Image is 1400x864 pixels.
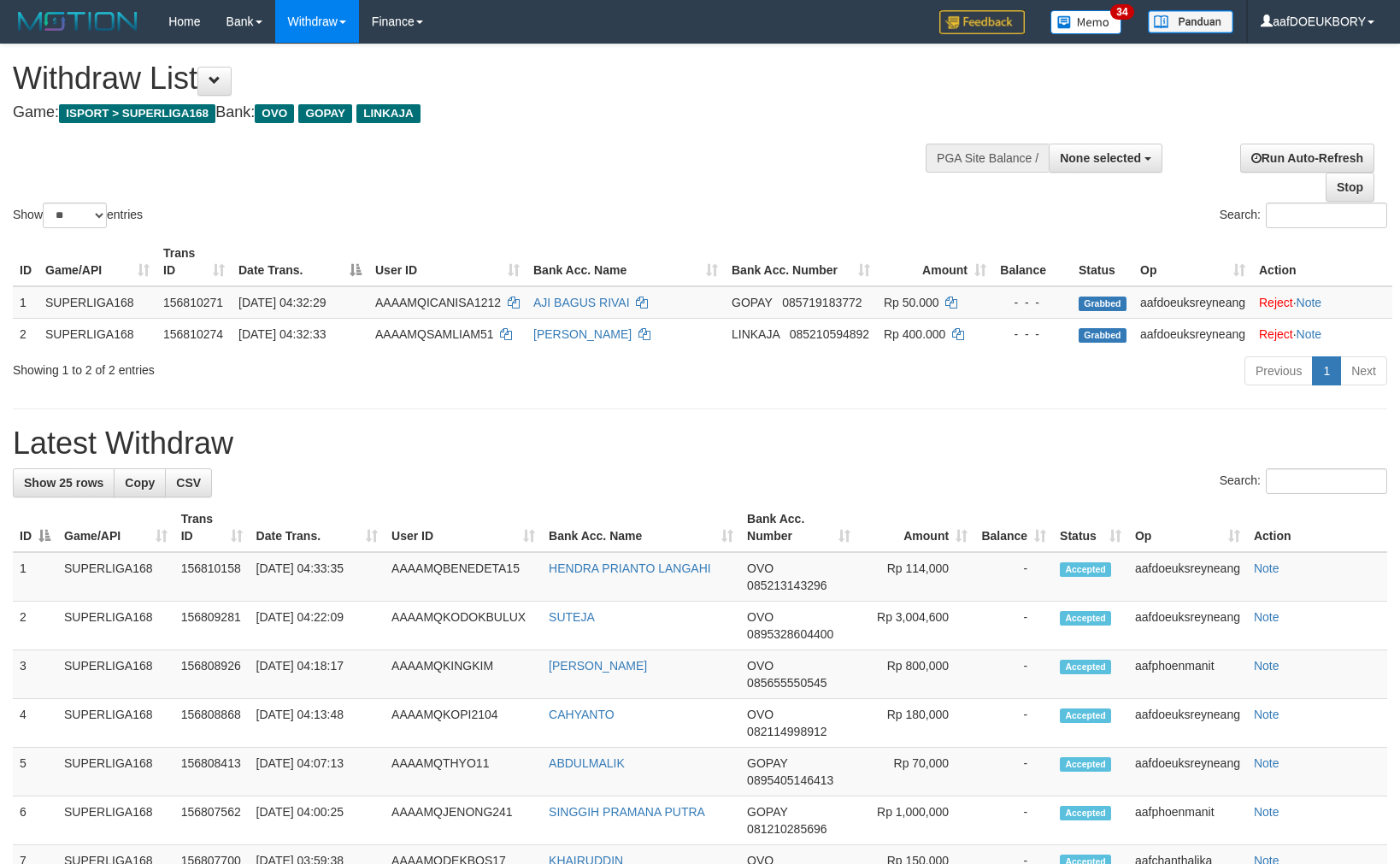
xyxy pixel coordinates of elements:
[1312,356,1341,385] a: 1
[782,296,862,309] span: Copy 085719183772 to clipboard
[526,238,725,286] th: Bank Acc. Name: activate to sort column ascending
[549,756,625,770] a: ABDULMALIK
[1060,757,1111,772] span: Accepted
[13,238,38,286] th: ID
[43,203,107,228] select: Showentries
[1000,326,1065,343] div: - - -
[13,602,57,650] td: 2
[790,327,869,341] span: Copy 085210594892 to clipboard
[1254,561,1279,575] a: Note
[549,610,595,624] a: SUTEJA
[1254,756,1279,770] a: Note
[1128,796,1247,845] td: aafphoenmanit
[13,426,1387,461] h1: Latest Withdraw
[1266,203,1387,228] input: Search:
[732,327,779,341] span: LINKAJA
[174,503,250,552] th: Trans ID: activate to sort column ascending
[974,699,1053,748] td: -
[1060,611,1111,626] span: Accepted
[13,9,143,34] img: MOTION_logo.png
[857,699,974,748] td: Rp 180,000
[747,561,774,575] span: OVO
[1128,650,1247,699] td: aafphoenmanit
[57,503,174,552] th: Game/API: activate to sort column ascending
[174,699,250,748] td: 156808868
[385,699,542,748] td: AAAAMQKOPI2104
[13,355,571,379] div: Showing 1 to 2 of 2 entries
[174,602,250,650] td: 156809281
[747,610,774,624] span: OVO
[13,203,143,228] label: Show entries
[857,650,974,699] td: Rp 800,000
[125,476,155,490] span: Copy
[385,552,542,602] td: AAAAMQBENEDETA15
[1079,328,1126,343] span: Grabbed
[1259,327,1293,341] a: Reject
[13,468,115,497] a: Show 25 rows
[250,699,385,748] td: [DATE] 04:13:48
[1128,699,1247,748] td: aafdoeuksreyneang
[13,650,57,699] td: 3
[114,468,166,497] a: Copy
[24,476,103,490] span: Show 25 rows
[1254,708,1279,721] a: Note
[857,602,974,650] td: Rp 3,004,600
[1128,748,1247,796] td: aafdoeuksreyneang
[857,552,974,602] td: Rp 114,000
[725,238,877,286] th: Bank Acc. Number: activate to sort column ascending
[1220,203,1387,228] label: Search:
[884,327,945,341] span: Rp 400.000
[176,476,201,490] span: CSV
[747,725,826,738] span: Copy 082114998912 to clipboard
[1128,552,1247,602] td: aafdoeuksreyneang
[298,104,352,123] span: GOPAY
[250,503,385,552] th: Date Trans.: activate to sort column ascending
[163,296,223,309] span: 156810271
[375,296,501,309] span: AAAAMQICANISA1212
[385,602,542,650] td: AAAAMQKODOKBULUX
[1240,144,1374,173] a: Run Auto-Refresh
[1133,286,1252,319] td: aafdoeuksreyneang
[165,468,212,497] a: CSV
[747,822,826,836] span: Copy 081210285696 to clipboard
[993,238,1072,286] th: Balance
[1060,151,1141,165] span: None selected
[385,748,542,796] td: AAAAMQTHYO11
[385,796,542,845] td: AAAAMQJENONG241
[974,602,1053,650] td: -
[740,503,857,552] th: Bank Acc. Number: activate to sort column ascending
[1247,503,1387,552] th: Action
[174,552,250,602] td: 156810158
[1133,318,1252,350] td: aafdoeuksreyneang
[747,659,774,673] span: OVO
[375,327,494,341] span: AAAAMQSAMLIAM51
[13,796,57,845] td: 6
[974,503,1053,552] th: Balance: activate to sort column ascending
[857,796,974,845] td: Rp 1,000,000
[13,699,57,748] td: 4
[1252,318,1392,350] td: ·
[542,503,740,552] th: Bank Acc. Name: activate to sort column ascending
[368,238,526,286] th: User ID: activate to sort column ascending
[13,318,38,350] td: 2
[1000,294,1065,311] div: - - -
[1072,238,1133,286] th: Status
[533,327,632,341] a: [PERSON_NAME]
[939,10,1025,34] img: Feedback.jpg
[250,552,385,602] td: [DATE] 04:33:35
[857,503,974,552] th: Amount: activate to sort column ascending
[747,805,787,819] span: GOPAY
[57,748,174,796] td: SUPERLIGA168
[250,796,385,845] td: [DATE] 04:00:25
[549,805,705,819] a: SINGGIH PRAMANA PUTRA
[163,327,223,341] span: 156810274
[232,238,368,286] th: Date Trans.: activate to sort column descending
[356,104,421,123] span: LINKAJA
[1060,660,1111,674] span: Accepted
[1060,562,1111,577] span: Accepted
[1050,10,1122,34] img: Button%20Memo.svg
[385,503,542,552] th: User ID: activate to sort column ascending
[747,579,826,592] span: Copy 085213143296 to clipboard
[1340,356,1387,385] a: Next
[238,296,326,309] span: [DATE] 04:32:29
